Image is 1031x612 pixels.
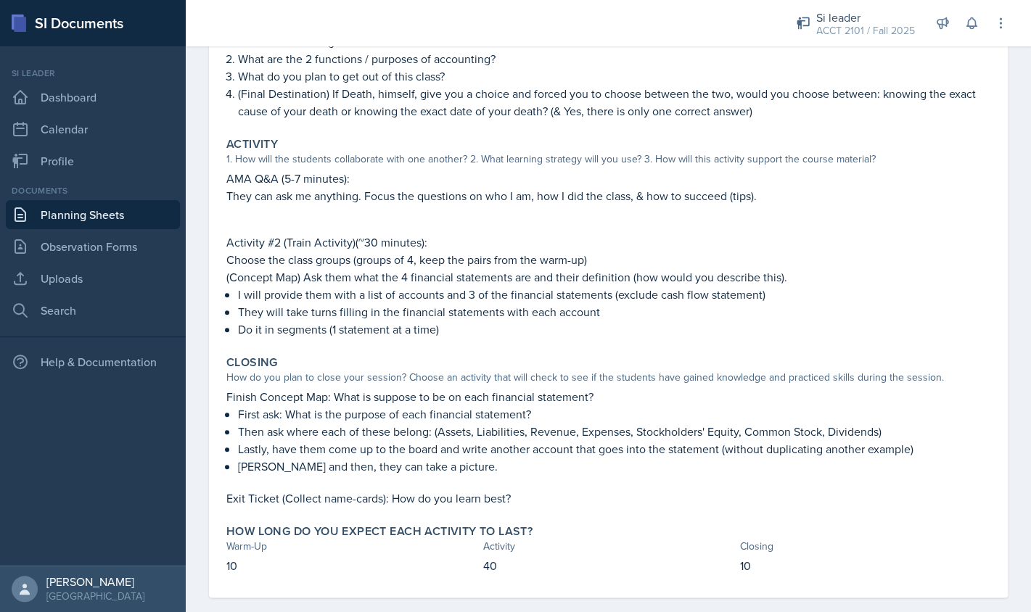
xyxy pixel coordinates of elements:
div: [GEOGRAPHIC_DATA] [46,589,144,603]
p: (Final Destination) If Death, himself, give you a choice and forced you to choose between the two... [238,85,990,120]
p: What do you plan to get out of this class? [238,67,990,85]
a: Dashboard [6,83,180,112]
div: Help & Documentation [6,347,180,376]
p: They will take turns filling in the financial statements with each account [238,303,990,321]
div: Si leader [6,67,180,80]
label: How long do you expect each activity to last? [226,524,533,539]
label: Closing [226,355,278,370]
p: 10 [226,557,477,574]
p: AMA Q&A (5-7 minutes): [226,170,990,187]
div: Activity [483,539,734,554]
div: Si leader [816,9,915,26]
div: [PERSON_NAME] [46,574,144,589]
p: Activity #2 (Train Activity)(~30 minutes): [226,233,990,251]
p: (Concept Map) Ask them what the 4 financial statements are and their definition (how would you de... [226,268,990,286]
p: Do it in segments (1 statement at a time) [238,321,990,338]
a: Calendar [6,115,180,144]
p: What are the 2 functions / purposes of accounting? [238,50,990,67]
a: Profile [6,146,180,175]
p: Lastly, have them come up to the board and write another account that goes into the statement (wi... [238,440,990,458]
p: They can ask me anything. Focus the questions on who I am, how I did the class, & how to succeed ... [226,187,990,204]
p: Finish Concept Map: What is suppose to be on each financial statement? [226,388,990,405]
p: Choose the class groups (groups of 4, keep the pairs from the warm-up) [226,251,990,268]
p: I will provide them with a list of accounts and 3 of the financial statements (exclude cash flow ... [238,286,990,303]
label: Activity [226,137,278,152]
p: 40 [483,557,734,574]
div: Warm-Up [226,539,477,554]
p: [PERSON_NAME] and then, they can take a picture. [238,458,990,475]
a: Uploads [6,264,180,293]
div: Documents [6,184,180,197]
p: Exit Ticket (Collect name-cards): How do you learn best? [226,489,990,507]
a: Search [6,296,180,325]
div: Closing [739,539,990,554]
p: First ask: What is the purpose of each financial statement? [238,405,990,423]
p: 10 [739,557,990,574]
div: ACCT 2101 / Fall 2025 [816,23,915,38]
div: 1. How will the students collaborate with one another? 2. What learning strategy will you use? 3.... [226,152,990,167]
a: Observation Forms [6,232,180,261]
p: Then ask where each of these belong: (Assets, Liabilities, Revenue, Expenses, Stockholders' Equit... [238,423,990,440]
div: How do you plan to close your session? Choose an activity that will check to see if the students ... [226,370,990,385]
a: Planning Sheets [6,200,180,229]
